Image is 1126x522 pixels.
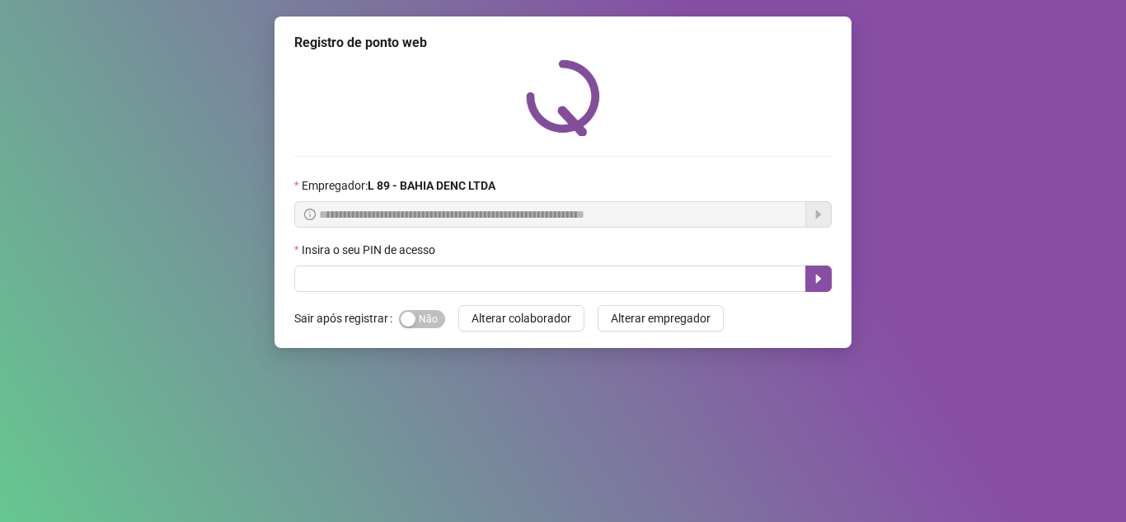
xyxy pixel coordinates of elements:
span: Empregador : [302,176,495,195]
span: info-circle [304,209,316,220]
div: Registro de ponto web [294,33,832,53]
button: Alterar empregador [598,305,724,332]
span: Alterar colaborador [472,309,571,327]
strong: L 89 - BAHIA DENC LTDA [368,179,495,192]
button: Alterar colaborador [458,305,584,332]
img: QRPoint [526,59,600,136]
span: caret-right [812,272,825,285]
label: Insira o seu PIN de acesso [294,241,446,259]
span: Alterar empregador [611,309,711,327]
label: Sair após registrar [294,305,399,332]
